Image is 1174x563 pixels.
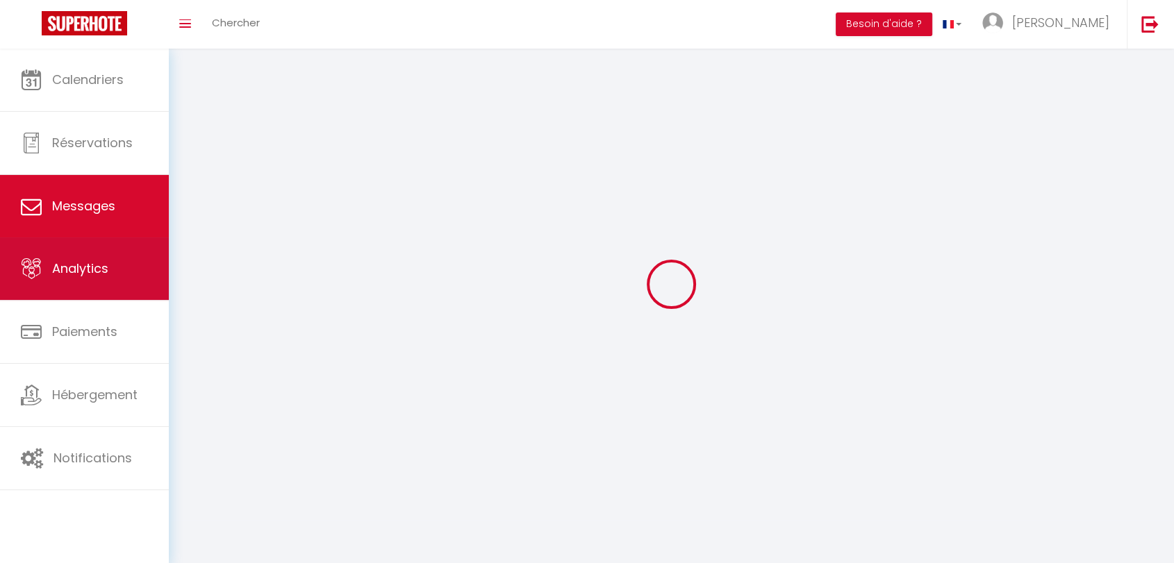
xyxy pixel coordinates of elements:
img: ... [982,12,1003,33]
span: Analytics [52,260,108,277]
span: Calendriers [52,71,124,88]
span: Réservations [52,134,133,151]
img: Super Booking [42,11,127,35]
span: Hébergement [52,386,138,403]
img: logout [1141,15,1159,33]
span: Paiements [52,323,117,340]
button: Ouvrir le widget de chat LiveChat [11,6,53,47]
span: Notifications [53,449,132,467]
span: [PERSON_NAME] [1012,14,1109,31]
span: Messages [52,197,115,215]
button: Besoin d'aide ? [836,12,932,36]
span: Chercher [212,15,260,30]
